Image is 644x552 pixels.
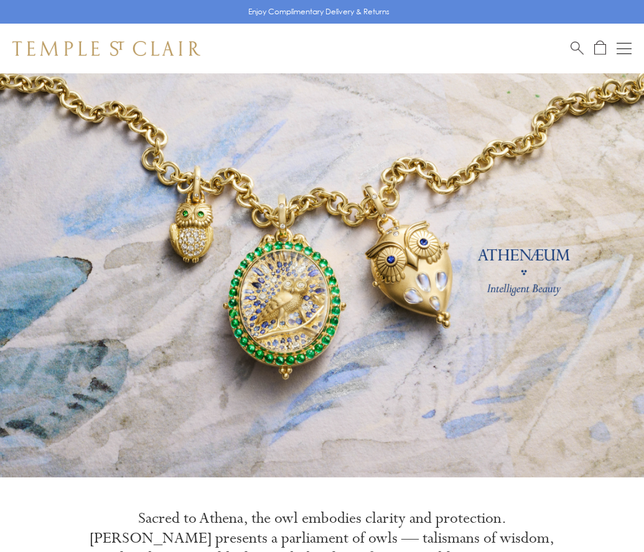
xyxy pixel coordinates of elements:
button: Open navigation [617,41,632,56]
img: Temple St. Clair [12,41,200,56]
a: Open Shopping Bag [594,40,606,56]
a: Search [571,40,584,56]
p: Enjoy Complimentary Delivery & Returns [248,6,390,18]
